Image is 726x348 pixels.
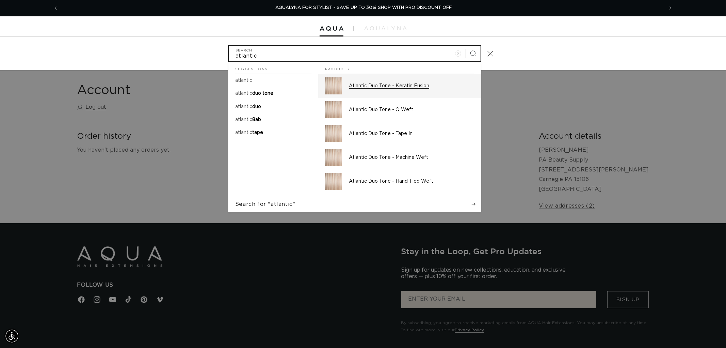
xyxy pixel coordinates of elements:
[318,98,481,122] a: Atlantic Duo Tone - Q Weft
[235,200,295,208] span: Search for "atlantic"
[483,46,498,61] button: Close
[235,77,252,84] p: atlantic
[318,74,481,98] a: Atlantic Duo Tone - Keratin Fusion
[631,274,726,348] iframe: Chat Widget
[235,78,252,83] mark: atlantic
[663,2,678,15] button: Next announcement
[235,62,311,74] h2: Suggestions
[4,329,19,344] div: Accessibility Menu
[228,100,318,113] a: atlantic duo
[48,2,63,15] button: Previous announcement
[349,83,474,89] p: Atlantic Duo Tone - Keratin Fusion
[228,74,318,87] a: atlantic
[318,122,481,146] a: Atlantic Duo Tone - Tape In
[318,146,481,169] a: Atlantic Duo Tone - Machine Weft
[228,87,318,100] a: atlantic duo tone
[228,113,318,126] a: atlantic 8ab
[235,104,252,109] mark: atlantic
[451,46,466,61] button: Clear search term
[349,131,474,137] p: Atlantic Duo Tone - Tape In
[229,46,481,61] input: Search
[252,130,263,135] span: tape
[325,173,342,190] img: Atlantic Duo Tone - Hand Tied Weft
[320,26,343,31] img: Aqua Hair Extensions
[325,62,474,74] h2: Products
[325,149,342,166] img: Atlantic Duo Tone - Machine Weft
[228,126,318,139] a: atlantic tape
[235,117,252,122] mark: atlantic
[235,104,261,110] p: atlantic duo
[235,130,263,136] p: atlantic tape
[275,5,452,10] span: AQUALYNA FOR STYLIST - SAVE UP TO 30% SHOP WITH PRO DISCOUNT OFF
[235,130,252,135] mark: atlantic
[235,90,273,96] p: atlantic duo tone
[252,104,261,109] span: duo
[318,169,481,193] a: Atlantic Duo Tone - Hand Tied Weft
[325,125,342,142] img: Atlantic Duo Tone - Tape In
[466,46,481,61] button: Search
[349,107,474,113] p: Atlantic Duo Tone - Q Weft
[235,91,252,96] mark: atlantic
[325,101,342,118] img: Atlantic Duo Tone - Q Weft
[349,154,474,161] p: Atlantic Duo Tone - Machine Weft
[252,117,261,122] span: 8ab
[252,91,273,96] span: duo tone
[349,178,474,184] p: Atlantic Duo Tone - Hand Tied Weft
[325,77,342,94] img: Atlantic Duo Tone - Keratin Fusion
[364,26,407,30] img: aqualyna.com
[235,117,261,123] p: atlantic 8ab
